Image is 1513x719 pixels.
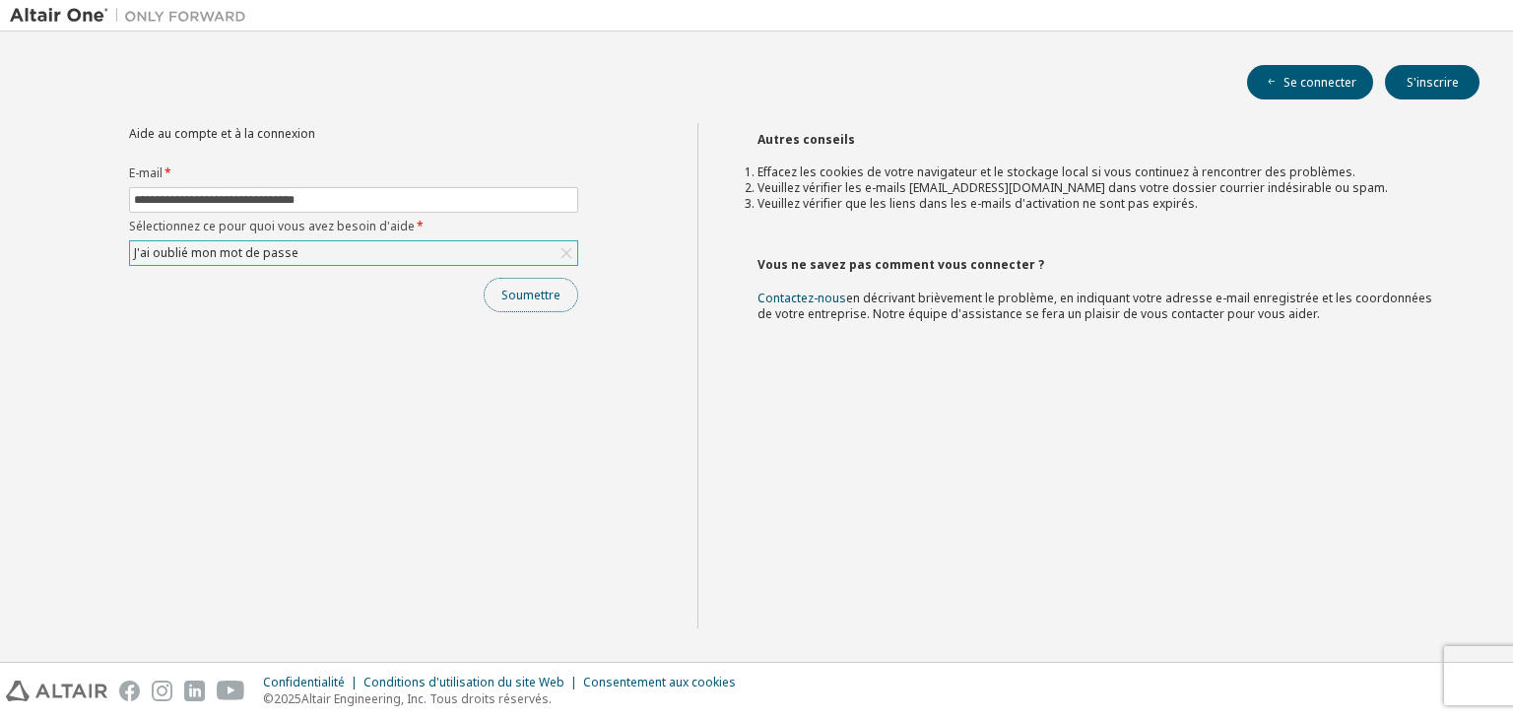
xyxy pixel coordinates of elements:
[134,244,298,261] font: J'ai oublié mon mot de passe
[757,179,1388,196] font: Veuillez vérifier les e-mails [EMAIL_ADDRESS][DOMAIN_NAME] dans votre dossier courrier indésirabl...
[10,6,256,26] img: Altaïr Un
[274,690,301,707] font: 2025
[263,690,274,707] font: ©
[583,674,736,690] font: Consentement aux cookies
[757,290,846,306] a: Contactez-nous
[184,681,205,701] img: linkedin.svg
[757,290,1432,322] font: en décrivant brièvement le problème, en indiquant votre adresse e-mail enregistrée et les coordon...
[217,681,245,701] img: youtube.svg
[363,674,564,690] font: Conditions d'utilisation du site Web
[301,690,552,707] font: Altair Engineering, Inc. Tous droits réservés.
[757,195,1198,212] font: Veuillez vérifier que les liens dans les e-mails d'activation ne sont pas expirés.
[129,125,315,142] font: Aide au compte et à la connexion
[1247,65,1373,99] button: Se connecter
[757,256,1044,273] font: Vous ne savez pas comment vous connecter ?
[501,287,560,303] font: Soumettre
[6,681,107,701] img: altair_logo.svg
[757,163,1355,180] font: Effacez les cookies de votre navigateur et le stockage local si vous continuez à rencontrer des p...
[484,278,578,312] button: Soumettre
[119,681,140,701] img: facebook.svg
[129,164,163,181] font: E-mail
[130,241,577,265] div: J'ai oublié mon mot de passe
[1283,74,1356,91] font: Se connecter
[1407,74,1459,91] font: S'inscrire
[152,681,172,701] img: instagram.svg
[1385,65,1480,99] button: S'inscrire
[757,131,855,148] font: Autres conseils
[129,218,415,234] font: Sélectionnez ce pour quoi vous avez besoin d'aide
[263,674,345,690] font: Confidentialité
